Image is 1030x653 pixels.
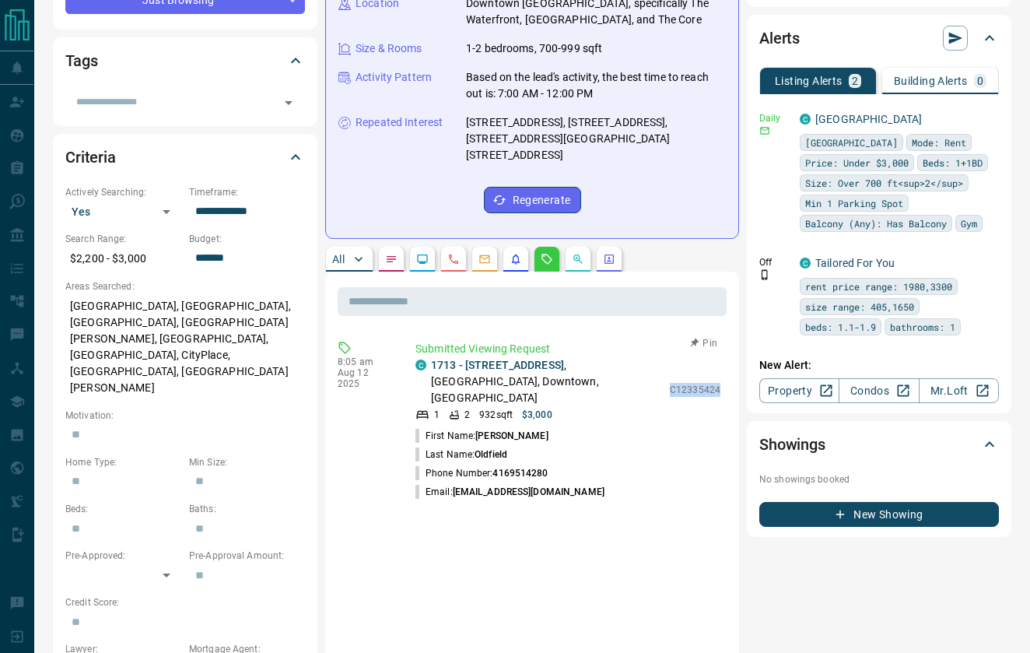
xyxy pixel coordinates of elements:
p: Pre-Approval Amount: [189,549,305,563]
span: bathrooms: 1 [890,319,955,335]
h2: Criteria [65,145,116,170]
h2: Tags [65,48,97,73]
a: Property [759,378,839,403]
p: Listing Alerts [775,75,843,86]
p: Submitted Viewing Request [415,341,720,357]
div: Alerts [759,19,999,57]
svg: Lead Browsing Activity [416,253,429,265]
svg: Requests [541,253,553,265]
p: Phone Number: [415,466,548,480]
p: Pre-Approved: [65,549,181,563]
svg: Email [759,125,770,136]
p: New Alert: [759,357,999,374]
svg: Agent Actions [603,253,615,265]
span: [GEOGRAPHIC_DATA] [805,135,898,150]
p: , [GEOGRAPHIC_DATA], Downtown, [GEOGRAPHIC_DATA] [431,357,662,406]
p: Credit Score: [65,595,305,609]
p: First Name: [415,429,548,443]
p: All [332,254,345,265]
p: Budget: [189,232,305,246]
h2: Alerts [759,26,800,51]
p: Aug 12 2025 [338,367,392,389]
p: Areas Searched: [65,279,305,293]
h2: Showings [759,432,825,457]
span: size range: 405,1650 [805,299,914,314]
p: Search Range: [65,232,181,246]
p: Activity Pattern [356,69,432,86]
span: rent price range: 1980,3300 [805,279,952,294]
span: 4169514280 [492,468,548,479]
p: Size & Rooms [356,40,422,57]
span: [PERSON_NAME] [475,430,548,441]
svg: Calls [447,253,460,265]
span: Mode: Rent [912,135,966,150]
p: $2,200 - $3,000 [65,246,181,272]
div: Tags [65,42,305,79]
div: Yes [65,199,181,224]
span: [EMAIL_ADDRESS][DOMAIN_NAME] [453,486,604,497]
svg: Listing Alerts [510,253,522,265]
span: Beds: 1+1BD [923,155,983,170]
p: Email: [415,485,604,499]
div: Criteria [65,139,305,176]
div: condos.ca [415,360,426,370]
span: Oldfield [475,449,507,460]
div: condos.ca [800,114,811,125]
button: Pin [681,336,727,350]
span: Price: Under $3,000 [805,155,909,170]
a: Mr.Loft [919,378,999,403]
svg: Push Notification Only [759,269,770,280]
div: condos.ca [800,258,811,269]
button: New Showing [759,502,999,527]
svg: Notes [385,253,398,265]
a: [GEOGRAPHIC_DATA] [815,113,922,125]
div: Showings [759,426,999,463]
p: Based on the lead's activity, the best time to reach out is: 7:00 AM - 12:00 PM [466,69,726,102]
a: 1713 - [STREET_ADDRESS] [431,359,564,371]
p: Baths: [189,502,305,516]
p: Last Name: [415,448,507,462]
p: 0 [977,75,983,86]
p: [STREET_ADDRESS], [STREET_ADDRESS], [STREET_ADDRESS][GEOGRAPHIC_DATA][STREET_ADDRESS] [466,114,726,163]
p: Beds: [65,502,181,516]
svg: Emails [478,253,491,265]
span: Gym [961,216,977,231]
p: [GEOGRAPHIC_DATA], [GEOGRAPHIC_DATA], [GEOGRAPHIC_DATA], [GEOGRAPHIC_DATA][PERSON_NAME], [GEOGRAP... [65,293,305,401]
p: Off [759,255,790,269]
p: 1-2 bedrooms, 700-999 sqft [466,40,602,57]
p: Building Alerts [894,75,968,86]
a: Tailored For You [815,257,895,269]
span: Balcony (Any): Has Balcony [805,216,947,231]
p: 2 [464,408,470,422]
p: 1 [434,408,440,422]
svg: Opportunities [572,253,584,265]
p: 8:05 am [338,356,392,367]
p: Daily [759,111,790,125]
p: $3,000 [522,408,552,422]
p: Repeated Interest [356,114,443,131]
button: Regenerate [484,187,581,213]
p: 932 sqft [479,408,513,422]
span: Min 1 Parking Spot [805,195,903,211]
p: Actively Searching: [65,185,181,199]
p: Home Type: [65,455,181,469]
p: C12335424 [670,383,720,397]
p: No showings booked [759,472,999,486]
p: Min Size: [189,455,305,469]
p: 2 [852,75,858,86]
p: Timeframe: [189,185,305,199]
p: Motivation: [65,409,305,423]
span: beds: 1.1-1.9 [805,319,876,335]
button: Open [278,92,300,114]
span: Size: Over 700 ft<sup>2</sup> [805,175,963,191]
a: Condos [839,378,919,403]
